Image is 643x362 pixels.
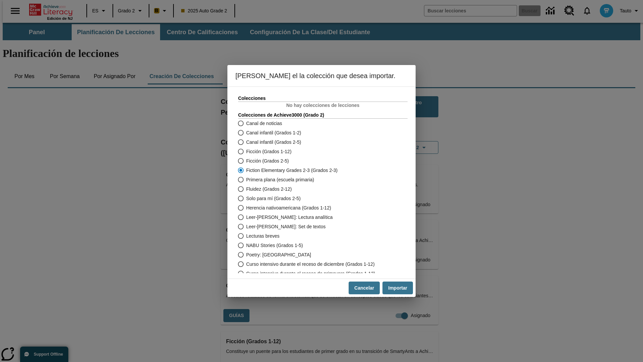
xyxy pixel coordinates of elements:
h3: Colecciones de Achieve3000 (Grado 2 ) [238,112,408,118]
span: Ficción (Grados 1-12) [246,148,291,155]
span: Fluidez (Grados 2-12) [246,186,292,193]
span: NABU Stories (Grados 1-5) [246,242,303,249]
span: Canal de noticias [246,120,282,127]
h3: Colecciones [238,95,408,102]
span: Fiction Elementary Grades 2-3 (Grados 2-3) [246,167,338,174]
p: No hay colecciones de lecciones [238,102,408,109]
span: Poetry: [GEOGRAPHIC_DATA] [246,251,311,258]
span: Ficción (Grados 2-5) [246,158,289,165]
span: Curso intensivo durante el receso de primavera (Grados 1-12) [246,270,375,277]
span: Primera plana (escuela primaria) [246,176,314,183]
span: Lecturas breves [246,233,280,240]
span: Herencia nativoamericana (Grados 1-12) [246,204,331,212]
h6: [PERSON_NAME] el la colección que desea importar. [227,65,416,86]
span: Leer-[PERSON_NAME]: Set de textos [246,223,326,230]
button: Cancelar [349,282,380,295]
span: Canal infantil (Grados 2-5) [246,139,301,146]
span: Leer-[PERSON_NAME]: Lectura analítica [246,214,333,221]
span: Solo para mí (Grados 2-5) [246,195,301,202]
button: Importar [382,282,413,295]
span: Canal infantil (Grados 1-2) [246,129,301,136]
span: Curso intensivo durante el receso de diciembre (Grados 1-12) [246,261,375,268]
